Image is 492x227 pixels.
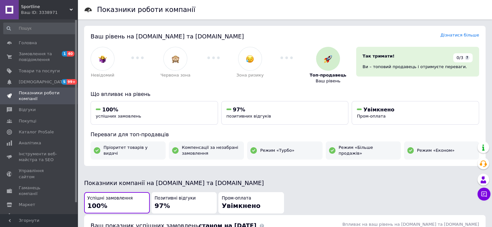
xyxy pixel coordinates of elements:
span: Так тримати! [363,54,395,58]
span: Що впливає на рівень [91,91,150,97]
span: Ваш рівень [316,78,341,84]
button: Успішні замовлення100% [84,192,150,214]
button: УвімкненоПром-оплата [352,101,479,125]
span: 97% [155,202,170,210]
span: Червона зона [160,72,191,78]
span: Переваги для топ-продавців [91,131,169,138]
div: Ваш ID: 3338971 [21,10,78,15]
span: Невідомий [91,72,115,78]
span: ? [465,56,469,60]
img: :rocket: [324,55,332,63]
div: Ви – топовий продавець і отримуєте переваги. [363,64,473,70]
span: Режим «Більше продажів» [339,145,398,156]
span: Пріоритет товарів у видачі [104,145,162,156]
span: Налаштування [19,213,52,219]
span: успішних замовлень [96,114,141,119]
span: Головна [19,40,37,46]
span: Каталог ProSale [19,129,54,135]
span: Увімкнено [222,202,260,210]
span: 97% [233,107,245,113]
span: Режим «Економ» [417,148,454,153]
span: Увімкнено [363,107,394,113]
img: :see_no_evil: [171,55,180,63]
button: 100%успішних замовлень [91,101,218,125]
span: Показники роботи компанії [19,90,60,102]
button: 97%позитивних відгуків [221,101,349,125]
span: 100% [102,107,118,113]
span: 40 [67,51,74,57]
span: 5 [61,79,67,85]
span: Позитивні відгуки [155,195,196,201]
span: Відгуки [19,107,36,113]
button: Пром-оплатаУвімкнено [218,192,284,214]
span: Маркет [19,202,35,208]
span: Показники компанії на [DOMAIN_NAME] та [DOMAIN_NAME] [84,180,264,186]
span: Гаманець компанії [19,185,60,197]
span: Пром-оплата [357,114,386,119]
span: Товари та послуги [19,68,60,74]
span: [DEMOGRAPHIC_DATA] [19,79,67,85]
span: Успішні замовлення [87,195,133,201]
input: Пошук [3,23,76,34]
span: 100% [87,202,107,210]
span: Аналітика [19,140,41,146]
img: :disappointed_relieved: [246,55,254,63]
span: Топ-продавець [310,72,346,78]
span: Управління сайтом [19,168,60,180]
span: Компенсації за незабрані замовлення [182,145,241,156]
img: :woman-shrugging: [99,55,107,63]
button: Позитивні відгуки97% [151,192,217,214]
span: 1 [62,51,67,57]
span: Sportline [21,4,70,10]
a: Дізнатися більше [440,33,479,37]
span: Режим «Турбо» [260,148,294,153]
span: Замовлення та повідомлення [19,51,60,63]
span: Зона ризику [236,72,264,78]
span: Покупці [19,118,36,124]
span: Інструменти веб-майстра та SEO [19,151,60,163]
span: Пром-оплата [222,195,251,201]
h1: Показники роботи компанії [97,6,195,14]
button: Чат з покупцем [477,188,490,201]
span: Ваш рівень на [DOMAIN_NAME] та [DOMAIN_NAME] [91,33,244,40]
span: Впливає на ваш рівень на [DOMAIN_NAME] та [DOMAIN_NAME] [342,222,479,227]
span: позитивних відгуків [226,114,271,119]
span: 99+ [67,79,77,85]
div: 0/3 [453,53,473,62]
